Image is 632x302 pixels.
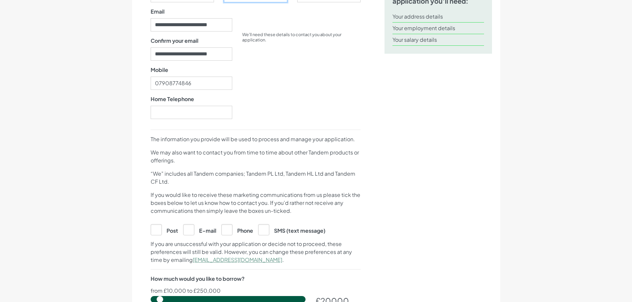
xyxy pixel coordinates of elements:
[151,135,361,143] p: The information you provide will be used to process and manage your application.
[392,23,484,34] li: Your employment details
[151,66,168,74] label: Mobile
[242,32,341,42] small: We’ll need these details to contact you about your application.
[151,37,198,45] label: Confirm your email
[151,288,361,293] p: from £10,000 to £250,000
[151,149,361,164] p: We may also want to contact you from time to time about other Tandem products or offerings.
[151,95,194,103] label: Home Telephone
[392,34,484,46] li: Your salary details
[258,224,325,235] label: SMS (text message)
[193,256,282,263] a: [EMAIL_ADDRESS][DOMAIN_NAME]
[221,224,253,235] label: Phone
[151,8,165,16] label: Email
[151,224,178,235] label: Post
[183,224,216,235] label: E-mail
[151,191,361,215] p: If you would like to receive these marketing communications from us please tick the boxes below t...
[392,11,484,23] li: Your address details
[151,240,361,264] p: If you are unsuccessful with your application or decide not to proceed, these preferences will st...
[151,275,245,283] label: How much would you like to borrow?
[151,170,361,186] p: “We” includes all Tandem companies; Tandem PL Ltd, Tandem HL Ltd and Tandem CF Ltd.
